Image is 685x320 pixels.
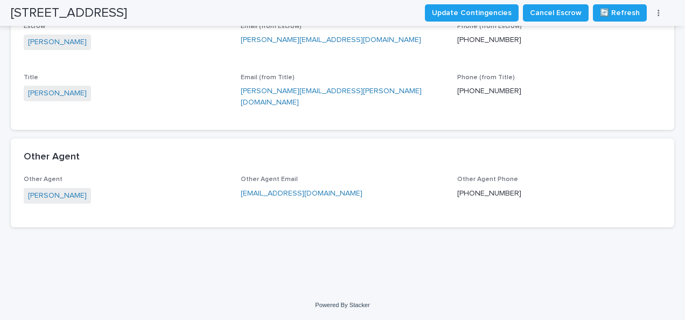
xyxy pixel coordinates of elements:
a: [EMAIL_ADDRESS][DOMAIN_NAME] [241,190,362,197]
button: 🔄 Refresh [593,4,647,22]
p: [PHONE_NUMBER] [457,188,661,199]
a: [PERSON_NAME] [28,37,87,48]
span: Update Contingencies [432,8,512,18]
h2: [STREET_ADDRESS] [11,5,127,21]
a: [PERSON_NAME][EMAIL_ADDRESS][PERSON_NAME][DOMAIN_NAME] [241,87,422,106]
a: [PERSON_NAME][EMAIL_ADDRESS][DOMAIN_NAME] [241,36,421,44]
button: Cancel Escrow [523,4,589,22]
span: Phone (from Title) [457,74,515,81]
a: Powered By Stacker [315,302,369,308]
a: [PERSON_NAME] [28,190,87,201]
h2: Other Agent [24,151,80,163]
span: Escrow [24,23,45,30]
a: [PERSON_NAME] [28,88,87,99]
span: Cancel Escrow [530,8,582,18]
span: Other Agent [24,176,62,183]
span: Email (from Escrow) [241,23,302,30]
span: Other Agent Phone [457,176,518,183]
p: [PHONE_NUMBER] [457,86,661,97]
span: Email (from Title) [241,74,295,81]
span: Other Agent Email [241,176,298,183]
span: Title [24,74,38,81]
p: [PHONE_NUMBER] [457,34,661,46]
span: Phone (from Escrow) [457,23,522,30]
span: 🔄 Refresh [600,8,640,18]
button: Update Contingencies [425,4,519,22]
